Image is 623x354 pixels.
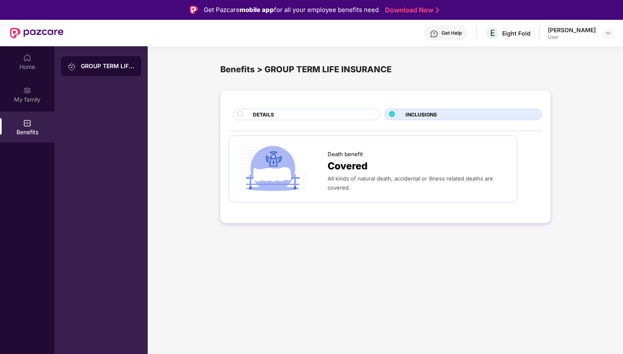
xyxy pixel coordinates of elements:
div: GROUP TERM LIFE INSURANCE [81,62,135,70]
div: Get Help [441,30,462,36]
img: svg+xml;base64,PHN2ZyBpZD0iRHJvcGRvd24tMzJ4MzIiIHhtbG5zPSJodHRwOi8vd3d3LnczLm9yZy8yMDAwL3N2ZyIgd2... [605,30,611,36]
a: Download Now [385,6,437,14]
img: svg+xml;base64,PHN2ZyB3aWR0aD0iMjAiIGhlaWdodD0iMjAiIHZpZXdCb3g9IjAgMCAyMCAyMCIgZmlsbD0ibm9uZSIgeG... [23,86,31,95]
div: Benefits > GROUP TERM LIFE INSURANCE [220,63,550,76]
span: DETAILS [253,111,274,119]
div: [PERSON_NAME] [548,26,596,34]
span: INCLUSIONS [406,111,437,119]
span: Death benefit [328,150,363,159]
img: icon [237,144,308,194]
strong: mobile app [240,6,274,14]
img: svg+xml;base64,PHN2ZyB3aWR0aD0iMjAiIGhlaWdodD0iMjAiIHZpZXdCb3g9IjAgMCAyMCAyMCIgZmlsbD0ibm9uZSIgeG... [68,62,76,71]
img: New Pazcare Logo [10,28,64,38]
span: E [490,28,495,38]
img: svg+xml;base64,PHN2ZyBpZD0iSG9tZSIgeG1sbnM9Imh0dHA6Ly93d3cudzMub3JnLzIwMDAvc3ZnIiB3aWR0aD0iMjAiIG... [23,54,31,62]
img: Stroke [436,6,439,14]
div: User [548,34,596,40]
img: Logo [190,6,198,14]
img: svg+xml;base64,PHN2ZyBpZD0iQmVuZWZpdHMiIHhtbG5zPSJodHRwOi8vd3d3LnczLm9yZy8yMDAwL3N2ZyIgd2lkdGg9Ij... [23,119,31,127]
div: Get Pazcare for all your employee benefits need [204,5,379,15]
span: Covered [328,159,368,174]
span: All kinds of natural death, accidental or illness related deaths are covered. [328,175,493,191]
div: Eight Fold [502,29,531,37]
img: svg+xml;base64,PHN2ZyBpZD0iSGVscC0zMngzMiIgeG1sbnM9Imh0dHA6Ly93d3cudzMub3JnLzIwMDAvc3ZnIiB3aWR0aD... [430,30,438,38]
